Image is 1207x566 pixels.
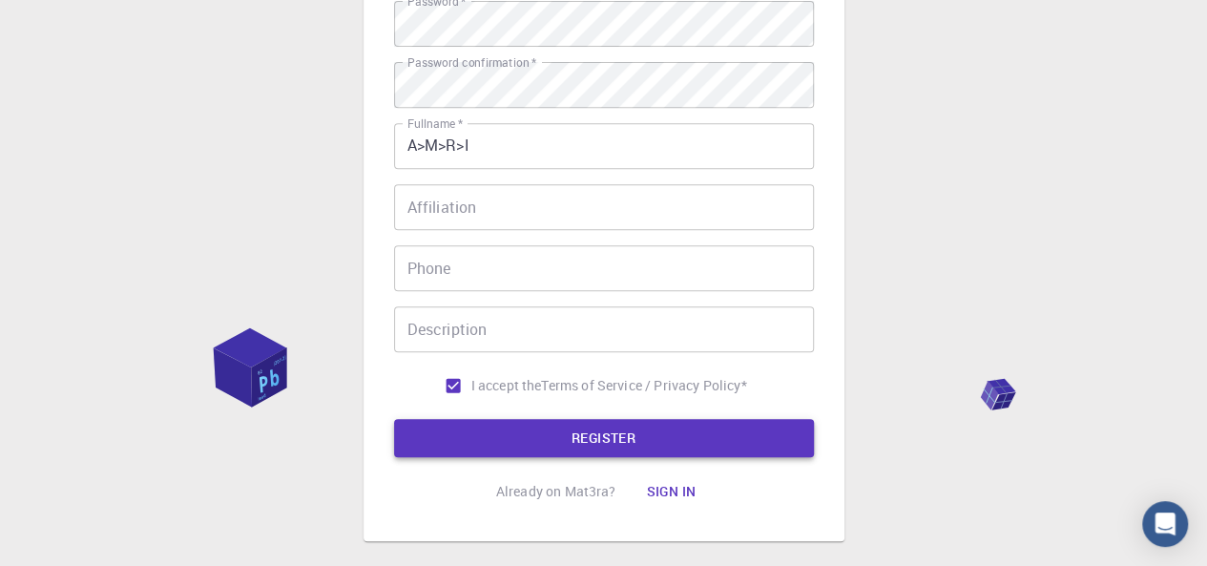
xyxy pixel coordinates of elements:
[631,472,711,511] button: Sign in
[541,376,746,395] p: Terms of Service / Privacy Policy *
[407,54,536,71] label: Password confirmation
[541,376,746,395] a: Terms of Service / Privacy Policy*
[1142,501,1188,547] div: Open Intercom Messenger
[496,482,616,501] p: Already on Mat3ra?
[407,115,463,132] label: Fullname
[394,419,814,457] button: REGISTER
[471,376,542,395] span: I accept the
